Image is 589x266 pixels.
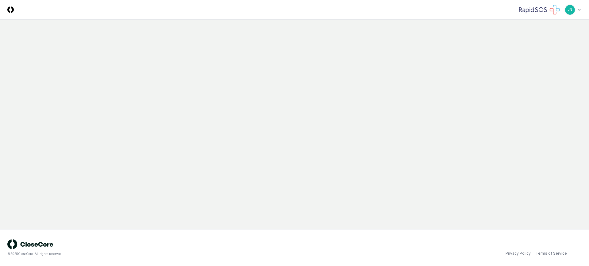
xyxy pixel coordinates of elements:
img: RapidSOS logo [519,5,560,15]
img: logo [7,239,53,249]
a: Terms of Service [536,251,567,256]
img: Logo [7,6,14,13]
div: © 2025 CloseCore. All rights reserved. [7,252,294,256]
a: Privacy Policy [506,251,531,256]
button: JN [564,4,576,15]
span: JN [568,7,572,12]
